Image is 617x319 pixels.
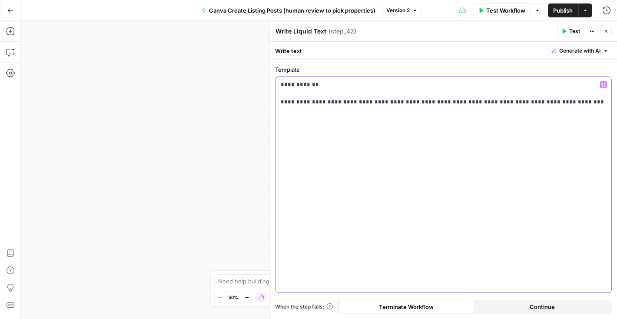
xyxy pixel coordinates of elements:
span: Terminate Workflow [379,302,434,311]
div: Write text [270,42,617,60]
button: Test Workflow [473,3,531,17]
textarea: Write Liquid Text [275,27,326,36]
label: Template [275,65,612,74]
button: Generate with AI [548,45,612,56]
span: Test [569,27,580,35]
button: Canva Create Listing Posts (human review to pick properties) [196,3,381,17]
button: Version 2 [382,5,421,16]
a: When the step fails: [275,303,333,311]
button: Test [557,26,584,37]
span: Continue [530,302,555,311]
button: Continue [474,300,610,314]
button: Publish [548,3,578,17]
span: Canva Create Listing Posts (human review to pick properties) [209,6,375,15]
span: Version 2 [386,7,410,14]
span: Generate with AI [559,47,600,55]
span: ( step_42 ) [328,27,356,36]
span: 50% [229,294,238,301]
span: Publish [553,6,573,15]
span: Test Workflow [486,6,525,15]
